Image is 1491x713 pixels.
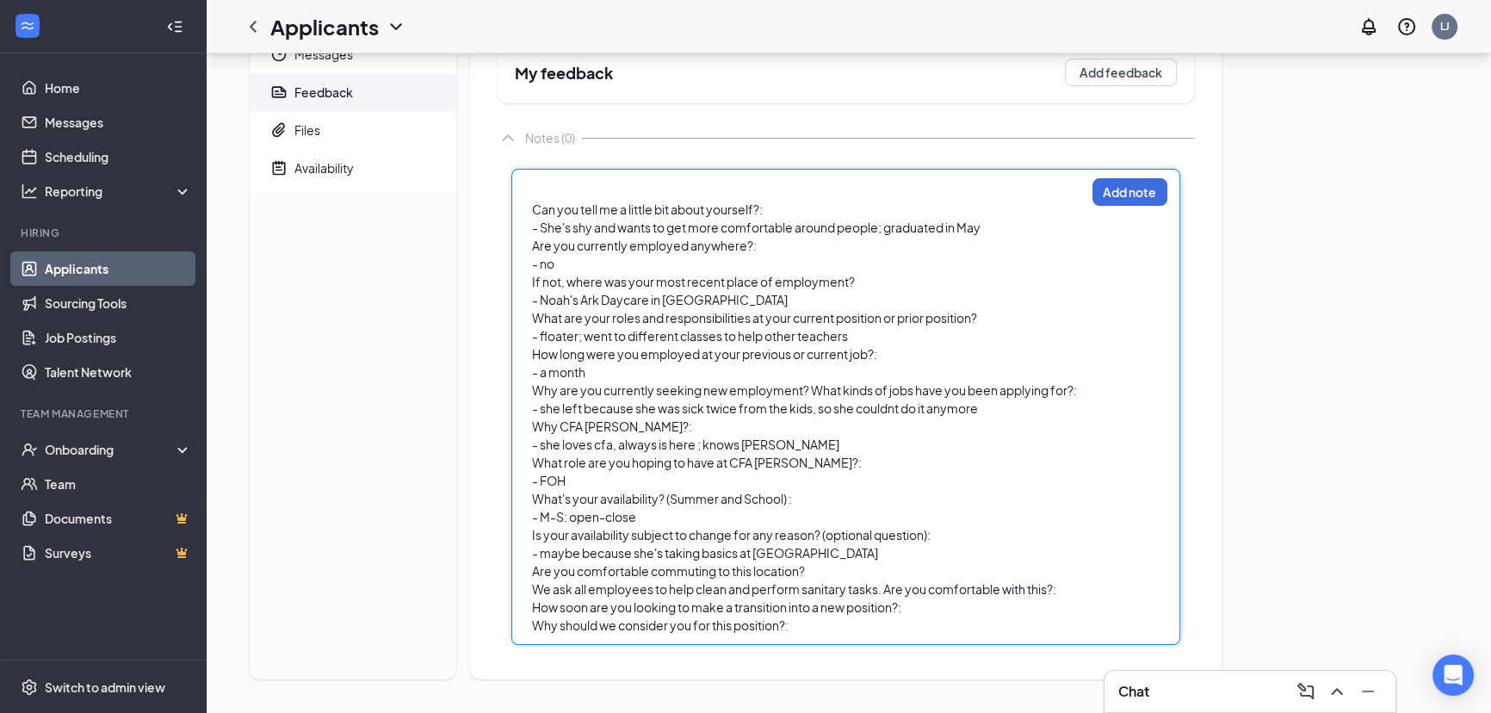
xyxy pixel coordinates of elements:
[1323,678,1351,705] button: ChevronUp
[532,220,981,235] span: - She's shy and wants to get more comfortable around people; graduated in May
[166,18,183,35] svg: Collapse
[250,35,456,73] a: ClockMessages
[1296,681,1316,702] svg: ComposeMessage
[45,467,192,501] a: Team
[532,382,1077,398] span: Why are you currently seeking new employment? What kinds of jobs have you been applying for?:
[532,581,1056,597] span: We ask all employees to help clean and perform sanitary tasks. Are you comfortable with this?:
[243,16,263,37] svg: ChevronLeft
[45,501,192,536] a: DocumentsCrown
[250,73,456,111] a: ReportFeedback
[532,617,789,633] span: Why should we consider you for this position?:
[532,418,692,434] span: Why CFA [PERSON_NAME]?:
[532,201,763,217] span: Can you tell me a little bit about yourself?:
[250,149,456,187] a: NoteActiveAvailability
[1065,59,1177,86] button: Add feedback
[45,286,192,320] a: Sourcing Tools
[45,536,192,570] a: SurveysCrown
[532,274,855,289] span: If not, where was your most recent place of employment?
[19,17,36,34] svg: WorkstreamLogo
[45,251,192,286] a: Applicants
[270,12,379,41] h1: Applicants
[532,527,931,542] span: Is your availability subject to change for any reason? (optional question):
[294,121,320,139] div: Files
[532,599,901,615] span: How soon are you looking to make a transition into a new position?:
[21,441,38,458] svg: UserCheck
[515,62,613,84] h2: My feedback
[1358,681,1378,702] svg: Minimize
[270,84,288,101] svg: Report
[270,159,288,177] svg: NoteActive
[532,400,978,416] span: - she left because she was sick twice from the kids, so she couldnt do it anymore
[45,355,192,389] a: Talent Network
[525,129,575,146] div: Notes (0)
[21,406,189,421] div: Team Management
[1292,678,1320,705] button: ComposeMessage
[45,71,192,105] a: Home
[532,455,862,470] span: What role are you hoping to have at CFA [PERSON_NAME]?:
[21,183,38,200] svg: Analysis
[45,183,193,200] div: Reporting
[1327,681,1347,702] svg: ChevronUp
[1440,19,1450,34] div: LJ
[21,679,38,696] svg: Settings
[532,491,792,506] span: What's your availability? (Summer and School) :
[45,105,192,139] a: Messages
[532,545,878,561] span: - maybe because she's taking basics at [GEOGRAPHIC_DATA]
[270,121,288,139] svg: Paperclip
[532,437,839,452] span: - she loves cfa, always is here ; knows [PERSON_NAME]
[532,509,636,524] span: - M-S: open-close
[532,238,757,253] span: Are you currently employed anywhere?:
[1358,16,1379,37] svg: Notifications
[270,46,288,63] svg: Clock
[45,441,177,458] div: Onboarding
[532,310,977,325] span: What are your roles and responsibilities at your current position or prior position?
[1092,178,1167,206] button: Add note
[386,16,406,37] svg: ChevronDown
[294,159,354,177] div: Availability
[45,679,165,696] div: Switch to admin view
[1432,654,1474,696] div: Open Intercom Messenger
[532,563,805,579] span: Are you comfortable commuting to this location?
[294,35,442,73] span: Messages
[498,127,518,148] svg: ChevronUp
[294,84,353,101] div: Feedback
[532,328,848,344] span: - floater; went to different classes to help other teachers
[1354,678,1382,705] button: Minimize
[532,292,788,307] span: - Noah's Ark Daycare in [GEOGRAPHIC_DATA]
[1396,16,1417,37] svg: QuestionInfo
[532,473,566,488] span: - FOH
[1118,682,1149,701] h3: Chat
[532,364,585,380] span: - a month
[21,226,189,240] div: Hiring
[250,111,456,149] a: PaperclipFiles
[45,320,192,355] a: Job Postings
[45,139,192,174] a: Scheduling
[532,256,554,271] span: - no
[532,346,877,362] span: How long were you employed at your previous or current job?:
